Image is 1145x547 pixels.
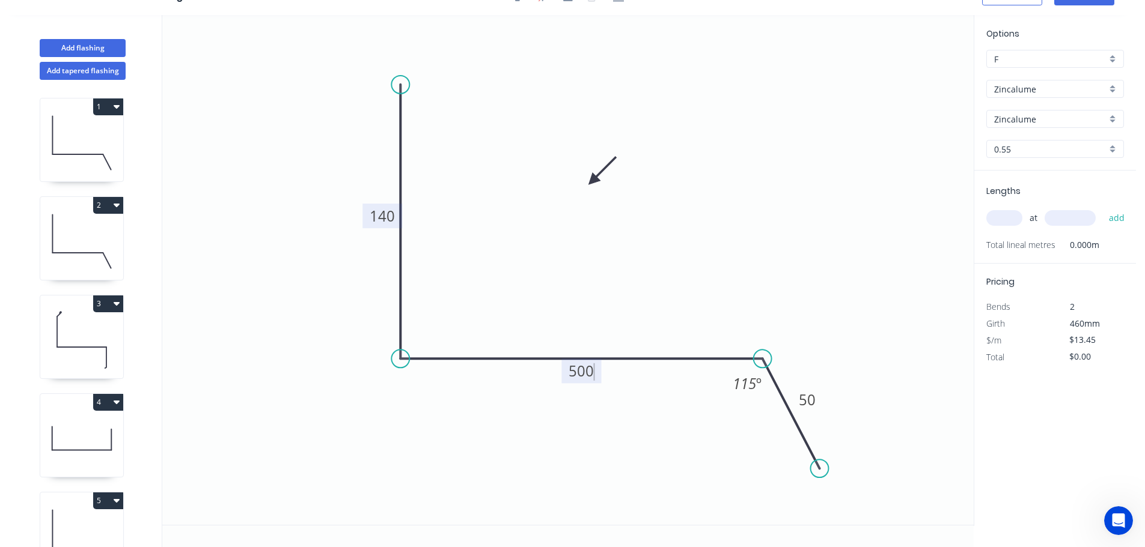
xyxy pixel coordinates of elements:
span: Bends [986,301,1010,312]
button: Add tapered flashing [40,62,126,80]
button: 2 [93,197,123,214]
span: Options [986,28,1019,40]
button: Add flashing [40,39,126,57]
span: 460mm [1070,318,1100,329]
input: Price level [994,53,1107,65]
iframe: Intercom live chat [1104,506,1133,535]
tspan: 115 [733,373,756,393]
span: Total lineal metres [986,237,1055,253]
tspan: 50 [799,390,816,409]
input: Thickness [994,143,1107,156]
input: Material [994,83,1107,95]
span: $/m [986,334,1001,346]
span: Total [986,351,1004,363]
button: 5 [93,492,123,509]
tspan: º [756,373,762,393]
input: Colour [994,113,1107,125]
button: 1 [93,98,123,115]
button: add [1103,208,1131,228]
span: Lengths [986,185,1021,197]
svg: 0 [162,15,974,525]
span: 2 [1070,301,1075,312]
span: Girth [986,318,1005,329]
button: 4 [93,394,123,411]
span: at [1030,210,1037,226]
span: 0.000m [1055,237,1099,253]
button: 3 [93,295,123,312]
tspan: 500 [569,361,594,381]
tspan: 140 [370,206,395,226]
span: Pricing [986,276,1015,288]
